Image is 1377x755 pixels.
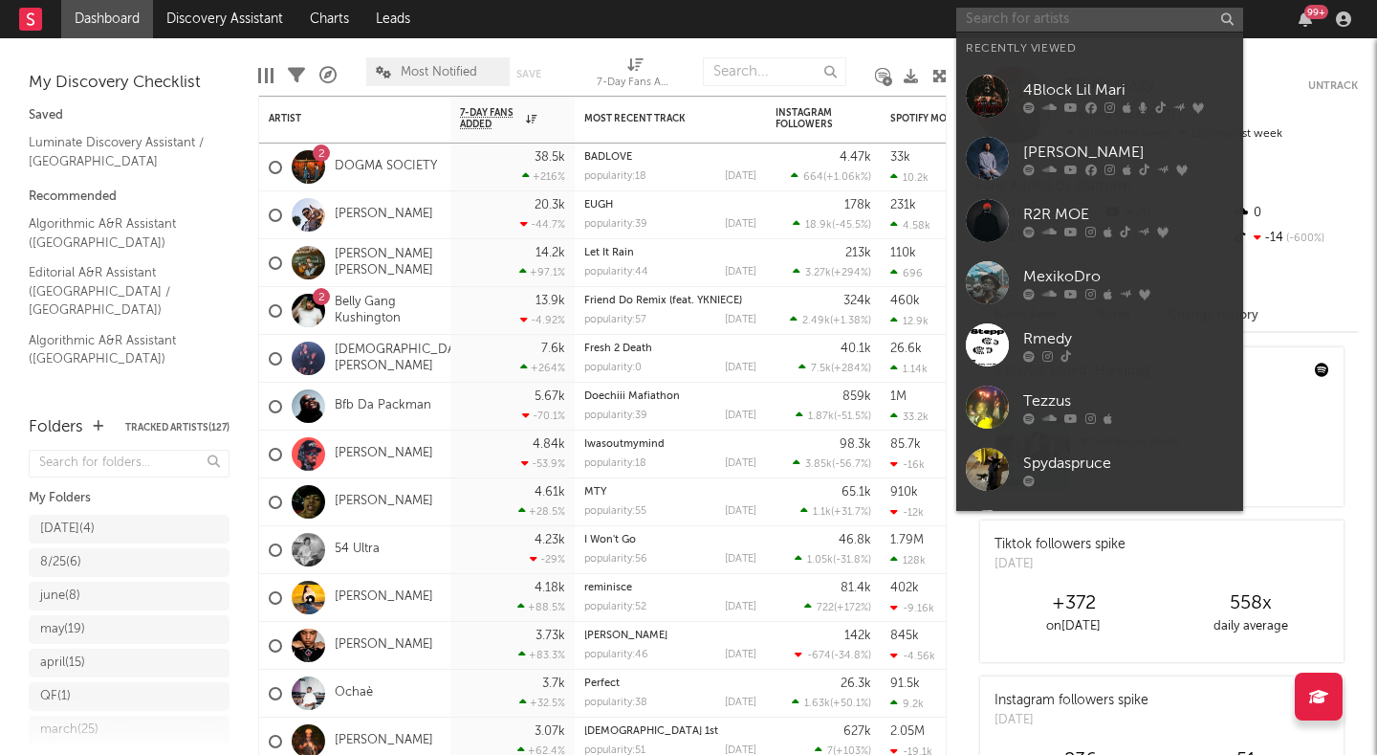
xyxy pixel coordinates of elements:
span: +1.38 % [833,316,868,326]
span: +284 % [834,364,868,374]
div: april ( 15 ) [40,652,85,675]
div: popularity: 39 [584,411,647,421]
div: 4.47k [840,151,871,164]
a: MTY [584,487,606,498]
div: 3.73k [535,630,565,642]
div: BADLOVE [584,152,756,163]
div: 12.9k [890,315,929,327]
a: Algorithmic A&R Assistant ([GEOGRAPHIC_DATA]) [29,213,210,253]
a: 54 Ultra [335,542,380,558]
div: [DATE] [725,411,756,421]
div: ( ) [795,649,871,661]
div: 910k [890,486,918,499]
div: 110k [890,247,916,259]
div: Instagram Followers [776,107,842,130]
a: QF(1) [29,682,229,711]
a: [PERSON_NAME] [335,446,433,462]
div: [DATE] [725,458,756,469]
a: Argentina Key Algorithmic Charts [29,379,210,418]
div: +28.5 % [518,505,565,518]
div: Iwasoutmymind [584,439,756,450]
span: -56.7 % [835,459,868,470]
div: popularity: 55 [584,506,646,517]
a: reminisce [584,583,632,593]
span: 1.87k [808,411,834,422]
div: 213k [845,247,871,259]
div: Filters [288,48,305,103]
input: Search for folders... [29,450,229,477]
div: 46.8k [839,534,871,546]
div: popularity: 38 [584,698,647,708]
div: 7-Day Fans Added (7-Day Fans Added) [597,72,673,95]
div: 3.7k [542,677,565,690]
div: 324k [843,295,871,307]
a: [PERSON_NAME] [335,207,433,223]
div: [PERSON_NAME] [1023,141,1234,164]
div: june ( 8 ) [40,585,80,608]
a: [PERSON_NAME] [335,589,433,606]
div: -14 [1231,226,1358,251]
div: [DATE] [725,698,756,708]
span: -45.5 % [835,220,868,231]
div: ( ) [793,457,871,470]
div: 1.14k [890,363,928,375]
div: [DATE] [725,554,756,565]
span: +1.06k % [826,172,868,183]
span: 1.63k [804,699,830,709]
div: 14.2k [535,247,565,259]
a: [PERSON_NAME] [PERSON_NAME] [335,247,441,279]
span: +294 % [834,268,868,278]
div: Perfect [584,678,756,689]
div: 2.05M [890,725,925,738]
div: 33k [890,151,910,164]
div: 7-Day Fans Added (7-Day Fans Added) [597,48,673,103]
span: 3.85k [805,459,832,470]
input: Search for artists [956,8,1243,32]
div: 231k [890,199,916,211]
span: -34.8 % [834,651,868,661]
a: Ochaè [956,500,1243,563]
span: 1.05k [807,555,833,566]
input: Search... [703,57,846,86]
div: A&R Pipeline [319,48,337,103]
a: 4Block Lil Mari [956,65,1243,127]
div: 1M [890,390,907,403]
span: 1.1k [813,507,831,518]
div: 4.84k [533,438,565,451]
div: Artist [269,113,412,124]
div: popularity: 44 [584,267,648,278]
a: june(8) [29,582,229,611]
div: Spydaspruce [1023,452,1234,475]
span: -674 [807,651,831,661]
span: 664 [803,172,823,183]
a: [PERSON_NAME] [335,733,433,749]
div: -12k [890,506,924,519]
span: 7.5k [811,364,831,374]
div: -29 % [530,553,565,566]
button: Tracked Artists(127) [125,423,229,433]
div: [DATE] ( 4 ) [40,518,95,541]
div: ( ) [804,601,871,613]
a: Spydaspruce [956,438,1243,500]
div: QF ( 1 ) [40,685,71,708]
span: -600 % [1283,233,1324,244]
div: My Discovery Checklist [29,72,229,95]
span: +172 % [837,603,868,613]
div: 4.61k [535,486,565,499]
a: MexikoDro [956,252,1243,314]
a: DOGMA SOCIETY [335,159,437,175]
div: 1.79M [890,534,924,546]
div: R2R MOE [1023,203,1234,226]
div: 7.6k [541,343,565,355]
a: [DEMOGRAPHIC_DATA] 1st [584,726,718,737]
div: popularity: 39 [584,219,647,230]
div: popularity: 52 [584,602,646,612]
div: [DATE] [725,219,756,230]
div: may ( 19 ) [40,618,85,641]
div: ( ) [798,362,871,374]
div: -9.16k [890,602,934,614]
div: -44.7 % [520,218,565,231]
div: 142k [844,630,871,642]
span: 7-Day Fans Added [460,107,521,130]
div: Tiktok followers spike [994,535,1126,555]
